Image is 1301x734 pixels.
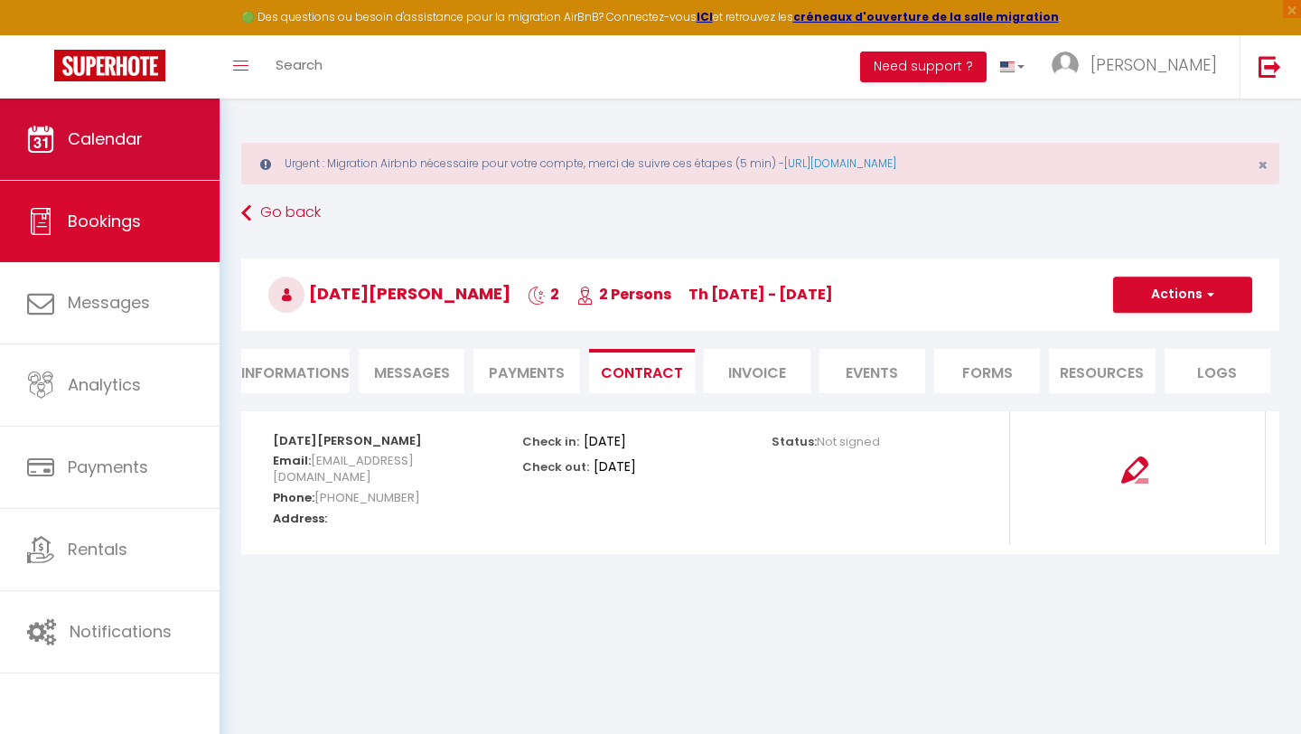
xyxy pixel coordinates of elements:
[819,349,925,393] li: Events
[697,9,713,24] a: ICI
[273,489,314,506] strong: Phone:
[54,50,165,81] img: Super Booking
[241,143,1279,184] div: Urgent : Migration Airbnb nécessaire pour votre compte, merci de suivre ces étapes (5 min) -
[276,55,323,74] span: Search
[273,432,422,449] strong: [DATE][PERSON_NAME]
[1090,53,1217,76] span: [PERSON_NAME]
[268,282,510,305] span: [DATE][PERSON_NAME]
[1052,52,1079,79] img: ...
[772,429,880,450] p: Status:
[68,456,148,478] span: Payments
[860,52,987,82] button: Need support ?
[68,538,127,560] span: Rentals
[793,9,1059,24] a: créneaux d'ouverture de la salle migration
[688,284,833,305] span: Th [DATE] - [DATE]
[704,349,810,393] li: Invoice
[374,362,450,383] span: Messages
[262,35,336,99] a: Search
[273,447,414,490] span: [EMAIL_ADDRESS][DOMAIN_NAME]
[1165,349,1270,393] li: Logs
[589,349,695,393] li: Contract
[68,373,141,396] span: Analytics
[1121,456,1148,484] img: signing-contract
[522,455,589,475] p: Check out:
[273,452,311,469] strong: Email:
[70,620,172,643] span: Notifications
[68,210,141,232] span: Bookings
[1038,35,1240,99] a: ... [PERSON_NAME]
[273,510,327,527] strong: Address:
[241,197,1279,230] a: Go back
[934,349,1040,393] li: Forms
[241,349,350,393] li: Informations
[522,429,579,450] p: Check in:
[314,485,420,511] span: [PHONE_NUMBER]
[576,284,671,305] span: 2 Persons
[528,284,559,305] span: 2
[68,127,143,150] span: Calendar
[1049,349,1155,393] li: Resources
[1259,55,1281,78] img: logout
[1258,157,1268,174] button: Close
[473,349,579,393] li: Payments
[1258,154,1268,176] span: ×
[68,291,150,314] span: Messages
[1113,277,1252,313] button: Actions
[784,155,896,171] a: [URL][DOMAIN_NAME]
[817,433,880,450] span: Not signed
